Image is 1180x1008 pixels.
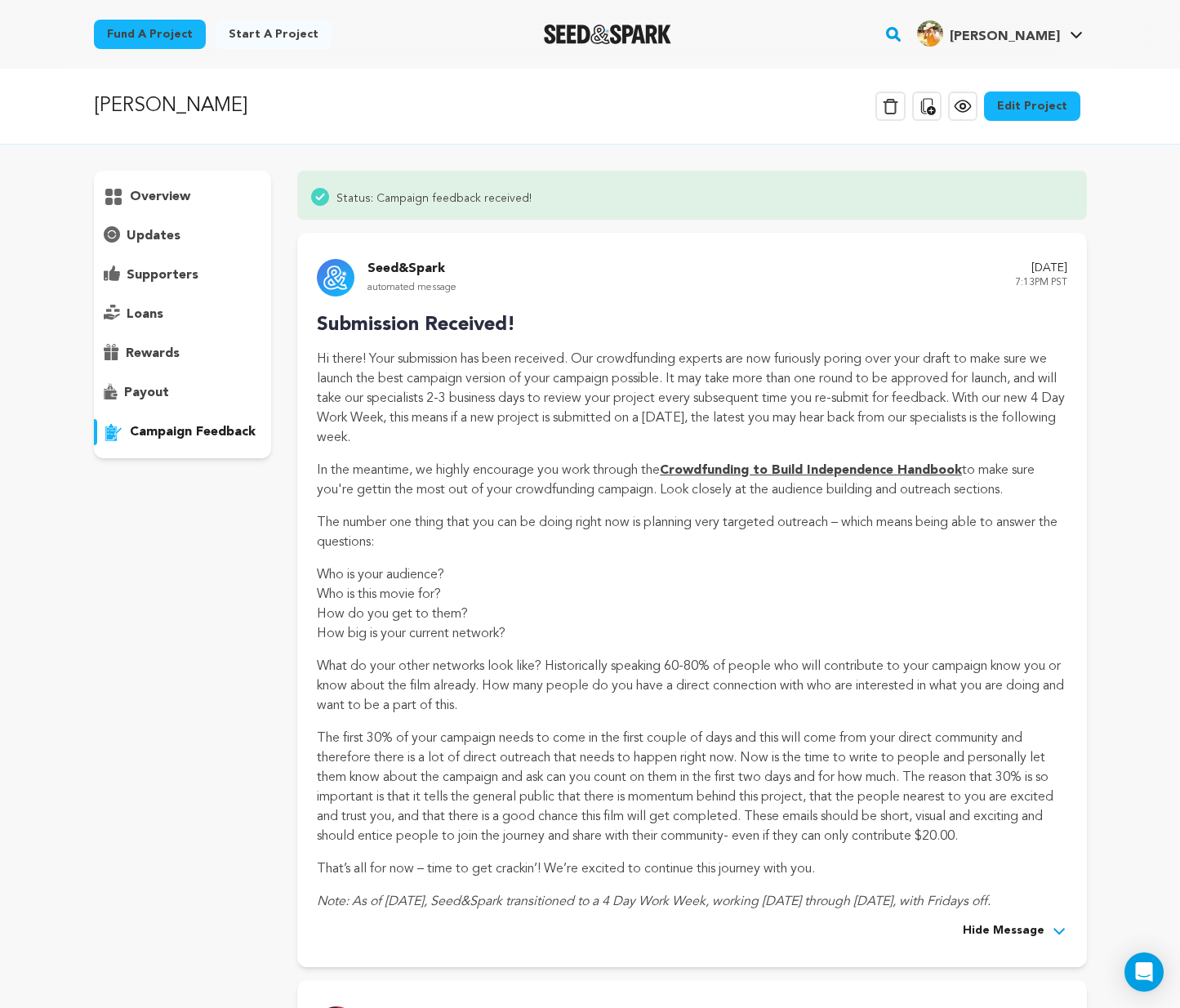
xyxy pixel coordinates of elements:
[130,187,190,207] p: overview
[127,226,180,246] p: updates
[94,91,247,121] p: [PERSON_NAME]
[216,20,332,49] a: Start a project
[130,422,256,442] p: campaign feedback
[914,17,1086,51] span: Huey R.'s Profile
[317,657,1066,716] p: What do your other networks look like? Historically speaking 60-80% of people who will contribute...
[317,513,1066,552] p: The number one thing that you can be doing right now is planning very targeted outreach – which m...
[950,30,1060,43] span: [PERSON_NAME]
[963,921,1067,941] button: Hide Message
[984,91,1080,121] a: Edit Project
[127,265,198,285] p: supporters
[544,25,672,44] img: Seed&Spark Logo Dark Mode
[963,921,1044,941] span: Hide Message
[317,310,1066,340] p: Submission Received!
[94,380,272,406] button: payout
[317,604,1066,624] li: How do you get to them?
[1124,952,1164,992] div: Open Intercom Messenger
[94,262,272,288] button: supporters
[660,464,962,477] a: Crowdfunding to Build Independence Handbook
[367,259,456,279] p: Seed&Spark
[126,344,180,364] p: rewards
[917,20,1060,47] div: Huey R.'s Profile
[544,25,672,44] a: Seed&Spark Homepage
[1015,259,1067,279] p: [DATE]
[914,17,1086,47] a: Huey R.'s Profile
[336,187,532,207] span: Status: Campaign feedback received!
[317,729,1066,846] p: The first 30% of your campaign needs to come in the first couple of days and this will come from ...
[317,565,1066,585] li: Who is your audience?
[317,461,1066,500] p: In the meantime, we highly encourage you work through the to make sure you're gettin the most out...
[94,301,272,328] button: loans
[124,383,169,403] p: payout
[917,20,943,47] img: baec22c0f527068c.jpg
[317,350,1066,448] p: Hi there! Your submission has been received. Our crowdfunding experts are now furiously poring ov...
[317,624,1066,644] li: How big is your current network?
[317,859,1066,879] p: That’s all for now – time to get crackin’! We’re excited to continue this journey with you.
[94,20,206,49] a: Fund a project
[317,895,991,908] i: Note: As of [DATE], Seed&Spark transitioned to a 4 Day Work Week, working [DATE] through [DATE], ...
[94,419,272,445] button: campaign feedback
[94,223,272,249] button: updates
[94,184,272,210] button: overview
[1015,274,1067,292] p: 7:13PM PST
[367,279,456,297] p: automated message
[94,341,272,367] button: rewards
[317,585,1066,604] li: Who is this movie for?
[127,305,163,324] p: loans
